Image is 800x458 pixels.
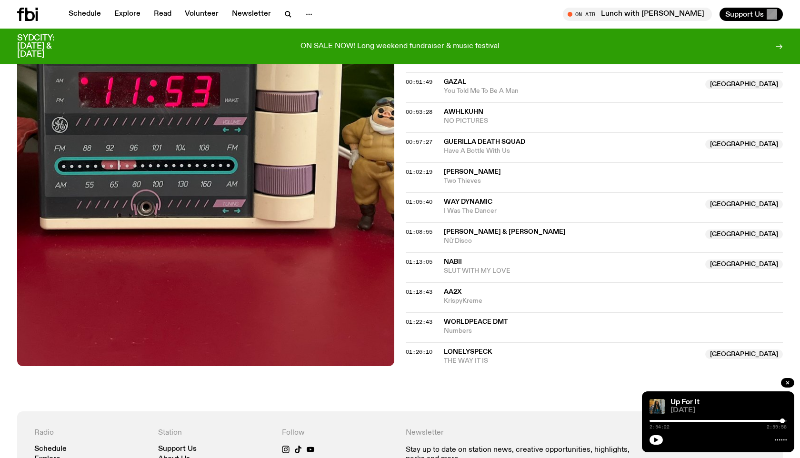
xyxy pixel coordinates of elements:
span: [PERSON_NAME] [444,169,501,175]
span: Support Us [725,10,764,19]
span: 2:54:22 [650,425,670,429]
span: Two Thieves [444,177,783,186]
span: [DATE] [670,407,787,414]
h3: SYDCITY: [DATE] & [DATE] [17,34,78,59]
span: 2:59:58 [767,425,787,429]
a: Schedule [63,8,107,21]
button: On AirLunch with [PERSON_NAME] [563,8,712,21]
span: NO PICTURES [444,117,783,126]
span: 00:53:28 [406,108,432,116]
span: nabii [444,259,462,265]
span: 01:02:19 [406,168,432,176]
span: 01:08:55 [406,228,432,236]
span: Nữ Disco [444,237,700,246]
span: awhlkuhn [444,109,483,115]
a: Support Us [158,446,197,453]
span: I Was The Dancer [444,207,700,216]
span: [GEOGRAPHIC_DATA] [705,199,783,209]
span: 01:26:10 [406,348,432,356]
a: Newsletter [226,8,277,21]
button: Support Us [720,8,783,21]
a: Read [148,8,177,21]
span: [PERSON_NAME] & [PERSON_NAME] [444,229,566,235]
span: AA2x [444,289,461,295]
a: Schedule [34,446,67,453]
span: Way Dynamic [444,199,492,205]
span: GAZAL [444,79,466,85]
span: 01:05:40 [406,198,432,206]
h4: Radio [34,428,147,438]
a: Up For It [670,398,700,406]
p: ON SALE NOW! Long weekend fundraiser & music festival [300,42,500,51]
span: [GEOGRAPHIC_DATA] [705,349,783,359]
span: 00:57:27 [406,138,432,146]
span: [GEOGRAPHIC_DATA] [705,80,783,89]
h4: Newsletter [406,428,642,438]
a: Volunteer [179,8,224,21]
span: [GEOGRAPHIC_DATA] [705,229,783,239]
span: KrispyKreme [444,297,783,306]
span: You Told Me To Be A Man [444,87,700,96]
span: Guerilla Death Squad [444,139,525,145]
span: 00:51:49 [406,78,432,86]
h4: Follow [282,428,394,438]
span: Lonelyspeck [444,348,492,355]
span: Numbers [444,327,783,336]
span: 01:13:05 [406,258,432,266]
span: THE WAY IT IS [444,357,700,366]
a: Explore [109,8,146,21]
span: [GEOGRAPHIC_DATA] [705,259,783,269]
span: Have A Bottle With Us [444,147,700,156]
span: Worldpeace DMT [444,319,508,325]
span: 01:18:43 [406,288,432,296]
span: [GEOGRAPHIC_DATA] [705,139,783,149]
h4: Station [158,428,270,438]
span: SLUT WITH MY LOVE [444,267,700,276]
span: 01:22:43 [406,318,432,326]
img: Ify - a Brown Skin girl with black braided twists, looking up to the side with her tongue stickin... [650,399,665,414]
